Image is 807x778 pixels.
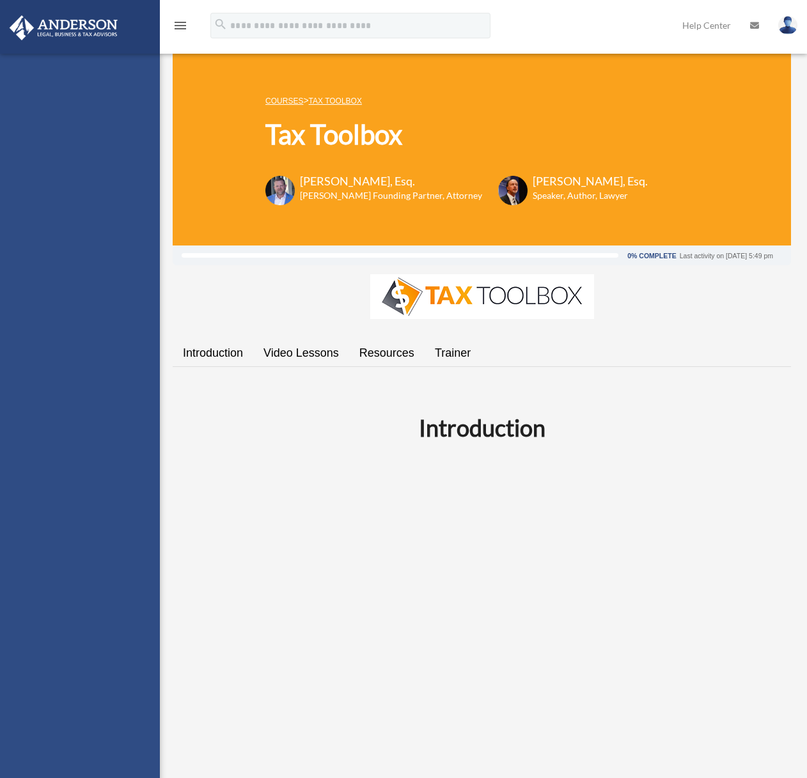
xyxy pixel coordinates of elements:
a: Introduction [173,335,253,371]
a: COURSES [265,97,303,105]
img: Toby-circle-head.png [265,176,295,205]
img: User Pic [778,16,797,35]
i: menu [173,18,188,33]
h1: Tax Toolbox [265,116,648,153]
div: Last activity on [DATE] 5:49 pm [680,253,773,260]
a: Trainer [425,335,481,371]
h3: [PERSON_NAME], Esq. [300,173,482,189]
h6: [PERSON_NAME] Founding Partner, Attorney [300,189,482,202]
a: menu [173,22,188,33]
a: Video Lessons [253,335,349,371]
a: Tax Toolbox [309,97,362,105]
h6: Speaker, Author, Lawyer [533,189,632,202]
h3: [PERSON_NAME], Esq. [533,173,648,189]
p: > [265,93,648,109]
h2: Introduction [180,412,783,444]
i: search [214,17,228,31]
img: Anderson Advisors Platinum Portal [6,15,121,40]
div: 0% Complete [627,253,676,260]
a: Resources [349,335,425,371]
img: Scott-Estill-Headshot.png [498,176,528,205]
